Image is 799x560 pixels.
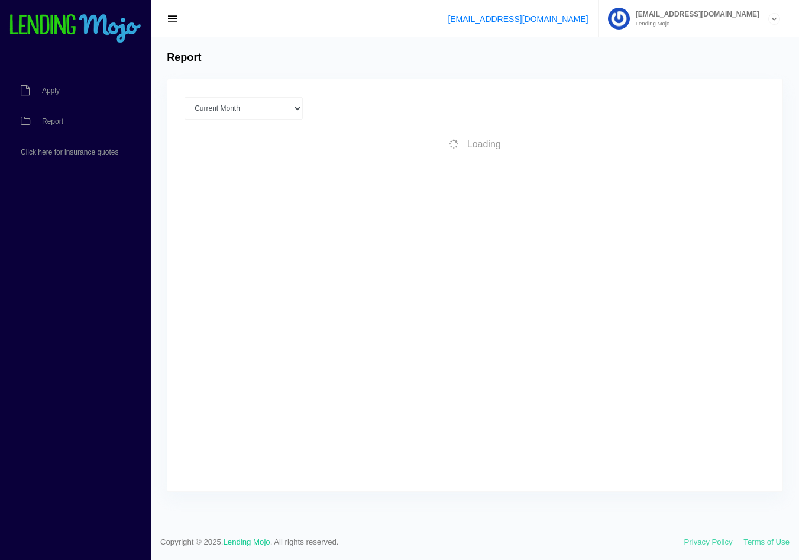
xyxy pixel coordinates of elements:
[167,52,201,65] h4: Report
[448,14,588,24] a: [EMAIL_ADDRESS][DOMAIN_NAME]
[684,538,733,546] a: Privacy Policy
[630,11,759,18] span: [EMAIL_ADDRESS][DOMAIN_NAME]
[21,149,118,156] span: Click here for insurance quotes
[42,87,60,94] span: Apply
[467,139,501,149] span: Loading
[224,538,270,546] a: Lending Mojo
[630,21,759,27] small: Lending Mojo
[160,536,684,548] span: Copyright © 2025. . All rights reserved.
[743,538,790,546] a: Terms of Use
[608,8,630,30] img: Profile image
[9,14,142,44] img: logo-small.png
[42,118,63,125] span: Report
